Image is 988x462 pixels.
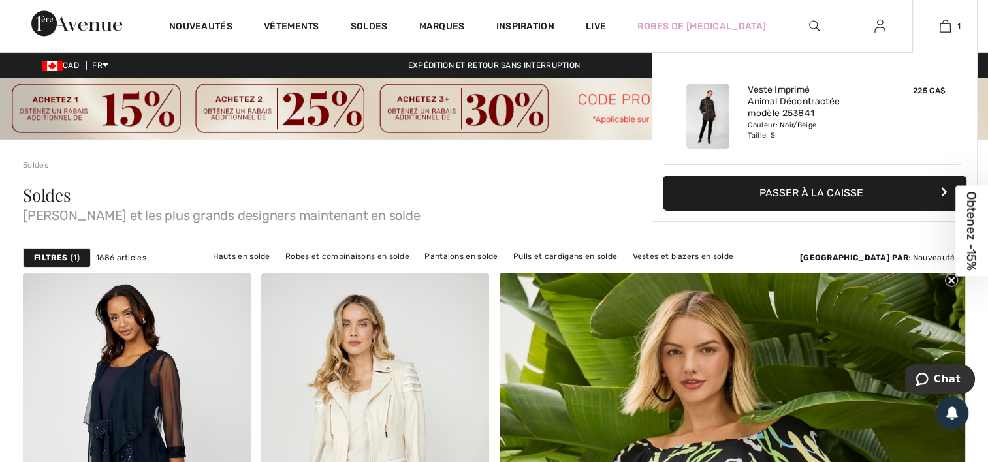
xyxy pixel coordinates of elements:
[663,176,966,211] button: Passer à la caisse
[34,252,67,264] strong: Filtres
[507,248,624,265] a: Pulls et cardigans en solde
[964,192,980,271] span: Obtenez -15%
[92,61,108,70] span: FR
[96,252,146,264] span: 1686 articles
[905,364,975,397] iframe: Ouvre un widget dans lequel vous pouvez chatter avec l’un de nos agents
[874,18,885,34] img: Mes infos
[418,248,504,265] a: Pantalons en solde
[809,18,820,34] img: recherche
[496,21,554,35] span: Inspiration
[23,204,965,222] span: [PERSON_NAME] et les plus grands designers maintenant en solde
[42,61,63,71] img: Canadian Dollar
[31,10,122,37] img: 1ère Avenue
[351,21,388,35] a: Soldes
[586,20,606,33] a: Live
[913,86,946,95] span: 225 CA$
[748,120,876,141] div: Couleur: Noir/Beige Taille: S
[279,248,416,265] a: Robes et combinaisons en solde
[264,21,319,35] a: Vêtements
[443,265,577,282] a: Vêtements d'extérieur en solde
[945,274,958,287] button: Close teaser
[42,61,84,70] span: CAD
[637,20,766,33] a: Robes de [MEDICAL_DATA]
[23,161,48,170] a: Soldes
[864,18,896,35] a: Se connecter
[169,21,232,35] a: Nouveautés
[913,18,977,34] a: 1
[940,18,951,34] img: Mon panier
[955,186,988,277] div: Obtenez -15%Close teaser
[23,183,71,206] span: Soldes
[419,21,464,35] a: Marques
[206,248,276,265] a: Hauts en solde
[369,265,440,282] a: Jupes en solde
[748,84,876,120] a: Veste Imprimé Animal Décontractée modèle 253841
[71,252,80,264] span: 1
[686,84,729,149] img: Veste Imprimé Animal Décontractée modèle 253841
[957,20,961,32] span: 1
[626,248,740,265] a: Vestes et blazers en solde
